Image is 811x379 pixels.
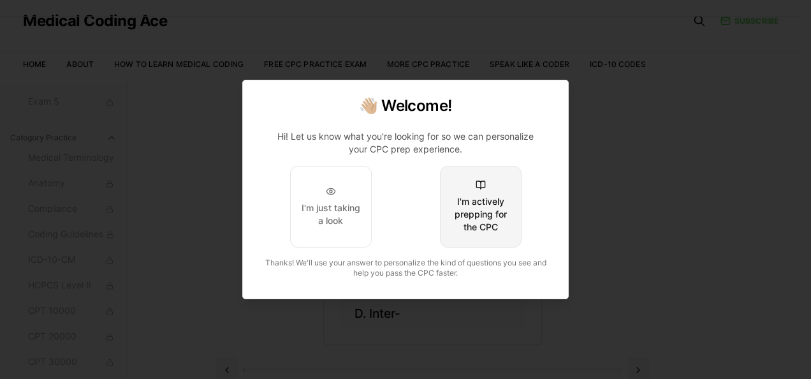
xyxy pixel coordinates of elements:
span: Thanks! We'll use your answer to personalize the kind of questions you see and help you pass the ... [265,258,546,278]
div: I'm just taking a look [301,202,361,227]
h2: 👋🏼 Welcome! [258,96,553,116]
button: I'm just taking a look [290,166,372,248]
p: Hi! Let us know what you're looking for so we can personalize your CPC prep experience. [268,130,543,156]
div: I'm actively prepping for the CPC [451,195,511,234]
button: I'm actively prepping for the CPC [440,166,522,248]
